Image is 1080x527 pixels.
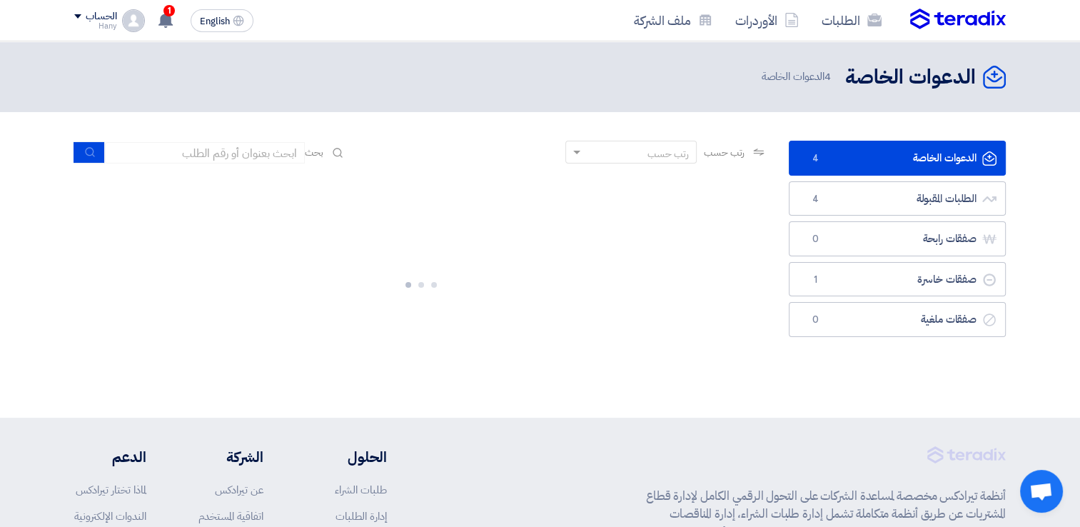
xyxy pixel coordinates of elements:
li: الحلول [306,446,387,468]
a: صفقات ملغية0 [789,302,1006,337]
span: 4 [807,151,824,166]
span: 1 [163,5,175,16]
span: 4 [824,69,831,84]
a: الطلبات [810,4,893,37]
li: الشركة [189,446,263,468]
div: Open chat [1020,470,1063,513]
img: Teradix logo [910,9,1006,30]
span: 4 [807,192,824,206]
h2: الدعوات الخاصة [845,64,976,91]
a: عن تيرادكس [215,482,263,498]
span: بحث [305,145,323,160]
span: رتب حسب [704,145,745,160]
a: الندوات الإلكترونية [74,508,146,524]
a: صفقات خاسرة1 [789,262,1006,297]
div: الحساب [86,11,116,23]
div: رتب حسب [647,146,689,161]
a: صفقات رابحة0 [789,221,1006,256]
img: profile_test.png [122,9,145,32]
span: 1 [807,273,824,287]
li: الدعم [74,446,146,468]
a: الطلبات المقبولة4 [789,181,1006,216]
a: طلبات الشراء [335,482,387,498]
span: English [200,16,230,26]
a: الدعوات الخاصة4 [789,141,1006,176]
span: 0 [807,232,824,246]
a: ملف الشركة [622,4,724,37]
button: English [191,9,253,32]
a: إدارة الطلبات [335,508,387,524]
span: 0 [807,313,824,327]
a: اتفاقية المستخدم [198,508,263,524]
a: لماذا تختار تيرادكس [76,482,146,498]
input: ابحث بعنوان أو رقم الطلب [105,142,305,164]
span: الدعوات الخاصة [761,69,834,85]
div: Hany [74,22,116,30]
a: الأوردرات [724,4,810,37]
